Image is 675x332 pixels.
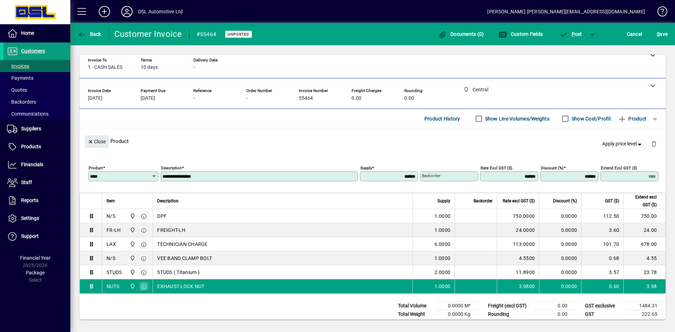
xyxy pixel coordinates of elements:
[21,48,45,54] span: Customers
[424,113,460,124] span: Product History
[128,240,136,248] span: Central
[89,165,103,170] mat-label: Product
[4,72,70,84] a: Payments
[107,227,121,234] div: FR-LH
[623,279,666,293] td: 3.98
[21,180,32,185] span: Staff
[534,302,576,310] td: 0.00
[21,215,39,221] span: Settings
[501,213,535,220] div: 750.0000
[556,28,586,40] button: Post
[624,302,666,310] td: 1484.31
[21,144,41,149] span: Products
[501,255,535,262] div: 4.5500
[655,28,669,40] button: Save
[435,241,451,248] span: 6.0000
[70,28,109,40] app-page-header-button: Back
[501,241,535,248] div: 113.0000
[497,28,545,40] button: Custom Fields
[7,111,49,117] span: Communications
[435,269,451,276] span: 2.0000
[499,31,543,37] span: Custom Fields
[628,193,657,209] span: Extend excl GST ($)
[83,138,110,144] app-page-header-button: Close
[4,138,70,156] a: Products
[503,197,535,205] span: Rate excl GST ($)
[299,96,313,101] span: 55464
[581,302,624,310] td: GST exclusive
[615,112,650,125] button: Product
[141,65,158,70] span: 10 days
[157,283,204,290] span: EXHAUST LOCK NUT
[627,28,642,40] span: Cancel
[157,197,179,205] span: Description
[128,226,136,234] span: Central
[599,138,646,150] button: Apply price level
[435,227,451,234] span: 1.0000
[161,165,182,170] mat-label: Description
[581,319,624,327] td: GST inclusive
[107,269,122,276] div: STUDS
[652,1,666,24] a: Knowledge Base
[4,120,70,138] a: Suppliers
[4,210,70,227] a: Settings
[4,228,70,245] a: Support
[539,237,581,251] td: 0.0000
[157,213,167,220] span: DPF
[4,84,70,96] a: Quotes
[624,319,666,327] td: 1706.96
[88,65,122,70] span: 1 - CASH SALES
[581,209,623,223] td: 112.50
[352,96,361,101] span: 0.00
[484,302,534,310] td: Freight (excl GST)
[4,174,70,191] a: Staff
[20,255,51,261] span: Financial Year
[4,192,70,209] a: Reports
[157,269,200,276] span: STUDS ( Titanium )
[559,31,582,37] span: ost
[581,237,623,251] td: 101.70
[394,302,437,310] td: Total Volume
[88,96,102,101] span: [DATE]
[128,212,136,220] span: Central
[625,28,644,40] button: Cancel
[4,108,70,120] a: Communications
[645,141,662,147] app-page-header-button: Delete
[618,113,647,124] span: Product
[501,283,535,290] div: 3.9800
[4,25,70,42] a: Home
[394,310,437,319] td: Total Weight
[435,283,451,290] span: 1.0000
[138,6,183,17] div: DSL Automotive Ltd
[360,165,372,170] mat-label: Supply
[7,99,36,105] span: Backorders
[437,310,479,319] td: 0.0000 Kg
[657,31,660,37] span: S
[4,60,70,72] a: Invoices
[487,6,645,17] div: [PERSON_NAME] [PERSON_NAME][EMAIL_ADDRESS][DOMAIN_NAME]
[193,65,195,70] span: -
[481,165,512,170] mat-label: Rate excl GST ($)
[141,96,155,101] span: [DATE]
[228,32,249,37] span: Unposted
[76,28,103,40] button: Back
[605,197,619,205] span: GST ($)
[553,197,577,205] span: Discount (%)
[26,270,45,275] span: Package
[7,63,29,69] span: Invoices
[437,28,486,40] button: Documents (0)
[539,209,581,223] td: 0.0000
[107,241,116,248] div: LAX
[4,156,70,174] a: Financials
[534,310,576,319] td: 0.00
[21,126,41,131] span: Suppliers
[107,213,115,220] div: N/S
[128,254,136,262] span: Central
[107,255,115,262] div: N/S
[21,162,43,167] span: Financials
[501,227,535,234] div: 24.0000
[116,5,138,18] button: Profile
[623,237,666,251] td: 678.00
[581,251,623,265] td: 0.68
[645,135,662,152] button: Delete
